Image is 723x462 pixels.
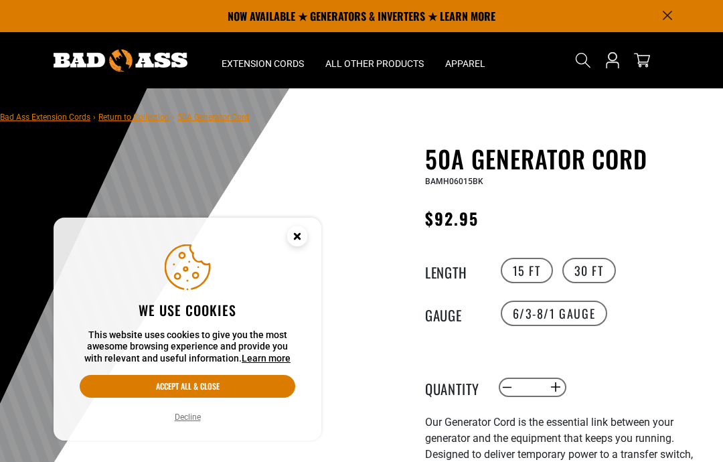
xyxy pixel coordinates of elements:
h1: 50A Generator Cord [425,145,713,173]
a: Learn more [242,353,291,364]
span: 50A Generator Cord [177,112,249,122]
label: 30 FT [562,258,616,283]
p: This website uses cookies to give you the most awesome browsing experience and provide you with r... [80,329,295,365]
span: › [93,112,96,122]
summary: Extension Cords [211,32,315,88]
legend: Length [425,262,492,279]
summary: All Other Products [315,32,434,88]
img: Bad Ass Extension Cords [54,50,187,72]
h2: We use cookies [80,301,295,319]
span: Apparel [445,58,485,70]
span: BAMH06015BK [425,177,483,186]
button: Accept all & close [80,375,295,398]
aside: Cookie Consent [54,218,321,441]
a: Return to Collection [98,112,169,122]
label: Quantity [425,378,492,396]
summary: Search [572,50,594,71]
legend: Gauge [425,305,492,322]
label: 15 FT [501,258,553,283]
button: Decline [171,410,205,424]
span: › [172,112,175,122]
span: All Other Products [325,58,424,70]
summary: Apparel [434,32,496,88]
span: Extension Cords [222,58,304,70]
label: 6/3-8/1 Gauge [501,301,608,326]
span: $92.95 [425,206,479,230]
